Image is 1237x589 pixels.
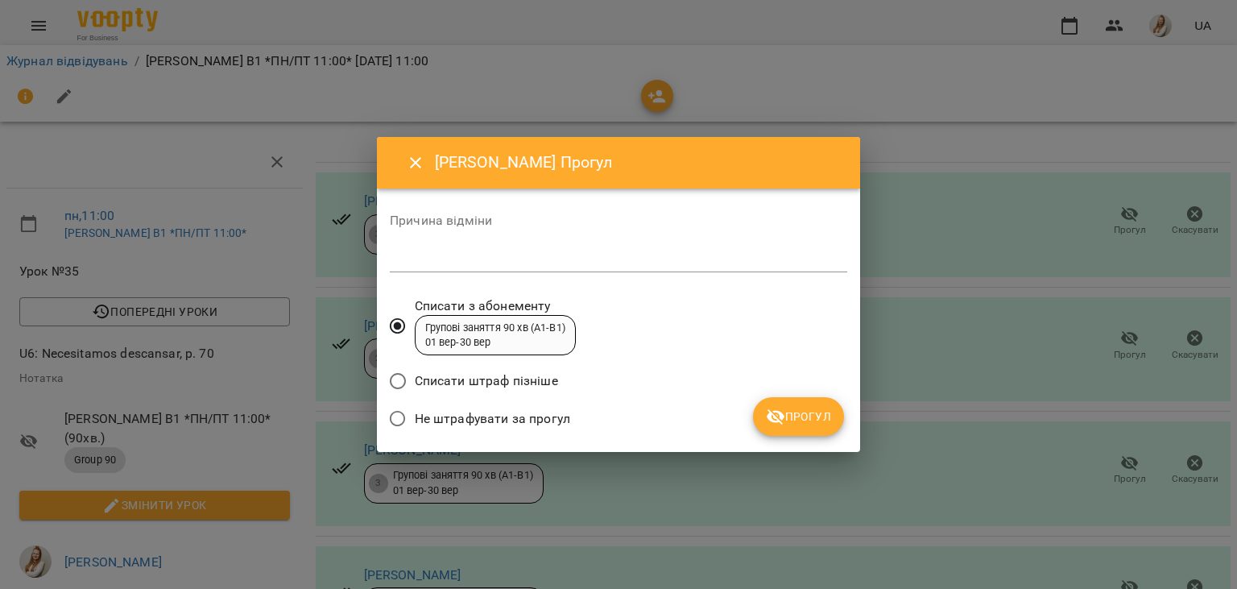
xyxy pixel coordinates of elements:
span: Прогул [766,407,831,426]
div: Групові заняття 90 хв (А1-В1) 01 вер - 30 вер [425,321,565,350]
label: Причина відміни [390,214,847,227]
button: Close [396,143,435,182]
h6: [PERSON_NAME] Прогул [435,150,841,175]
span: Не штрафувати за прогул [415,409,570,429]
span: Списати з абонементу [415,297,576,316]
span: Списати штраф пізніше [415,371,558,391]
button: Прогул [753,397,844,436]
